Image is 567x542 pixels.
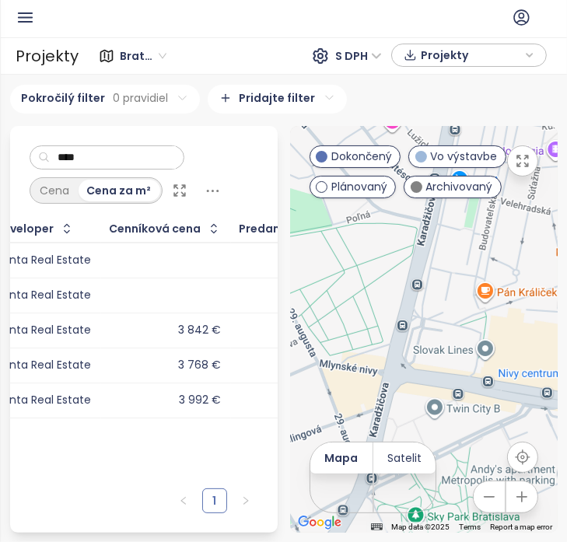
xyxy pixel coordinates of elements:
[203,489,226,512] a: 1
[373,442,436,474] button: Satelit
[491,523,553,531] a: Report a map error
[233,488,258,513] button: right
[202,488,227,513] li: 1
[178,323,221,337] div: 3 842 €
[114,89,169,107] span: 0 pravidiel
[331,148,392,165] span: Dokončený
[294,512,345,533] img: Google
[421,44,521,67] span: Projekty
[179,496,188,505] span: left
[400,44,538,67] div: button
[171,488,196,513] li: Predchádzajúca strana
[387,449,422,467] span: Satelit
[335,44,382,68] span: S DPH
[426,178,493,195] span: Archivovaný
[241,496,250,505] span: right
[120,44,166,68] span: Bratislavský kraj
[460,523,481,531] a: Terms (opens in new tab)
[16,43,79,69] div: Projekty
[179,393,221,407] div: 3 992 €
[331,178,387,195] span: Plánovaný
[178,358,221,372] div: 3 768 €
[171,488,196,513] button: left
[431,148,498,165] span: Vo výstavbe
[208,85,347,114] div: Pridajte filter
[32,180,79,201] div: Cena
[110,224,201,234] div: Cenníková cena
[240,224,341,234] span: Predané jednotky
[294,512,345,533] a: Open this area in Google Maps (opens a new window)
[310,442,373,474] button: Mapa
[392,523,450,531] span: Map data ©2025
[233,488,258,513] li: Nasledujúca strana
[371,522,382,533] button: Keyboard shortcuts
[10,85,200,114] div: Pokročilý filter
[79,180,160,201] div: Cena za m²
[324,449,358,467] span: Mapa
